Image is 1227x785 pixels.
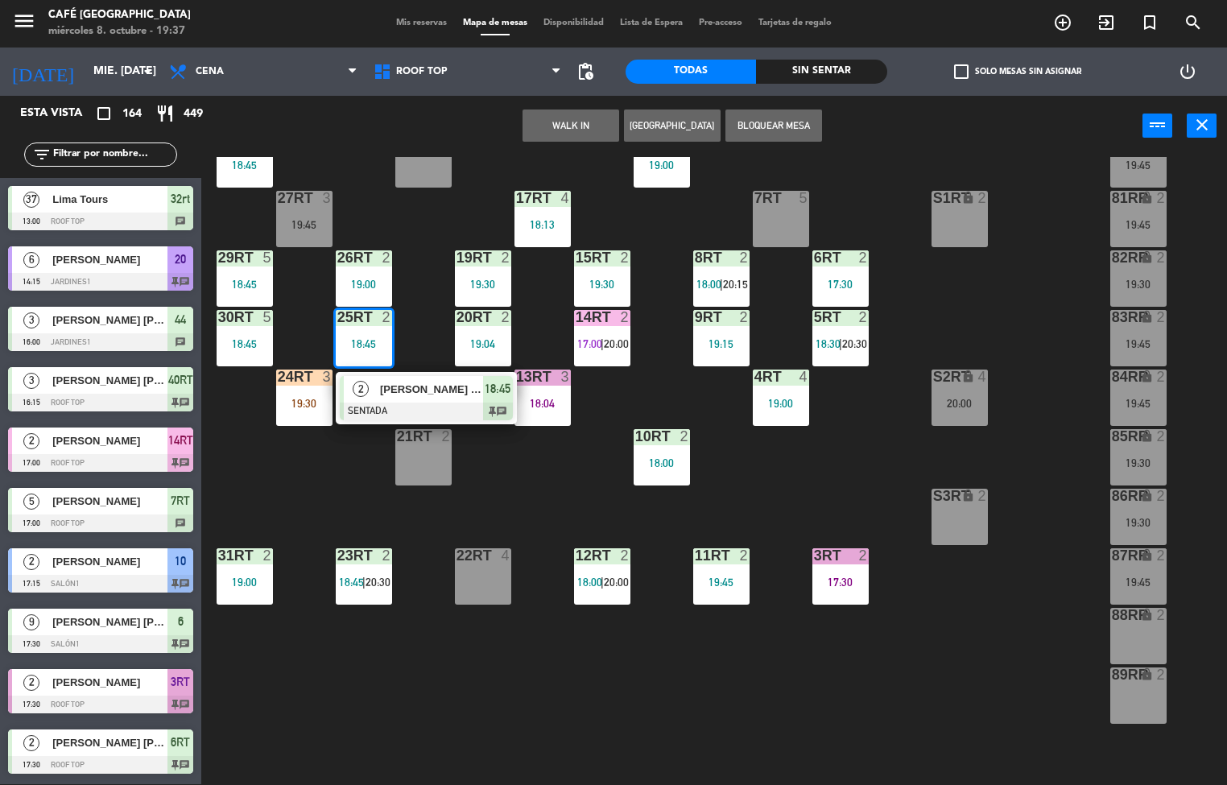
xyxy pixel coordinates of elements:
i: restaurant [155,104,175,123]
div: 19:45 [693,576,750,588]
span: 20:15 [723,278,748,291]
div: 19:00 [753,398,809,409]
span: [PERSON_NAME] [52,674,167,691]
span: 20:30 [366,576,390,589]
i: turned_in_not [1140,13,1159,32]
div: 2 [858,310,868,324]
div: 2 [977,489,987,503]
span: 2 [23,433,39,449]
div: 2 [1156,489,1166,503]
div: 2 [1156,608,1166,622]
div: 21RT [397,429,398,444]
span: [PERSON_NAME] [PERSON_NAME] [52,734,167,751]
span: [PERSON_NAME] [52,432,167,449]
div: 18:45 [217,279,273,290]
div: 2 [501,250,510,265]
span: 6RT [171,733,190,752]
span: Pre-acceso [691,19,750,27]
input: Filtrar por nombre... [52,146,176,163]
div: 19:00 [634,159,690,171]
div: 13RT [516,370,517,384]
div: 4 [560,191,570,205]
span: Mis reservas [388,19,455,27]
div: 2 [739,250,749,265]
div: 6RT [814,250,815,265]
div: 19:45 [1110,576,1167,588]
button: close [1187,114,1217,138]
div: 3 [322,191,332,205]
span: 44 [175,310,186,329]
span: [PERSON_NAME] [PERSON_NAME] [52,614,167,630]
span: 18:30 [816,337,841,350]
div: 7RT [754,191,755,205]
i: lock [1140,310,1154,324]
span: 2 [353,381,369,397]
span: 2 [23,554,39,570]
span: Lima Tours [52,191,167,208]
div: 29RT [218,250,219,265]
div: 19:45 [1110,219,1167,230]
i: power_input [1148,115,1167,134]
div: 10RT [635,429,636,444]
div: 22RT [457,548,457,563]
span: 18:00 [577,576,602,589]
i: menu [12,9,36,33]
div: 19:04 [455,338,511,349]
i: crop_square [94,104,114,123]
div: 2 [441,429,451,444]
span: 18:45 [339,576,364,589]
div: 2 [977,191,987,205]
span: | [839,337,842,350]
span: 9 [23,614,39,630]
span: 18:45 [485,379,510,399]
div: 25RT [337,310,338,324]
label: Solo mesas sin asignar [954,64,1081,79]
button: [GEOGRAPHIC_DATA] [624,109,721,142]
div: 2 [262,548,272,563]
div: 19:45 [276,219,333,230]
div: 5 [262,310,272,324]
div: S3RT [933,489,934,503]
i: lock [1140,370,1154,383]
div: 2 [620,250,630,265]
div: 18:45 [336,338,392,349]
div: 17RT [516,191,517,205]
div: 4 [977,370,987,384]
div: 2 [858,548,868,563]
div: 19:45 [1110,159,1167,171]
span: 20:00 [604,576,629,589]
div: Todas [626,60,756,84]
i: lock [1140,608,1154,622]
span: Tarjetas de regalo [750,19,840,27]
span: 2 [23,675,39,691]
span: 20:00 [604,337,629,350]
div: 2 [382,310,391,324]
div: 3RT [814,548,815,563]
div: 2 [1156,191,1166,205]
span: 20:30 [842,337,867,350]
span: Lista de Espera [612,19,691,27]
button: Bloquear Mesa [725,109,822,142]
div: 18:04 [514,398,571,409]
button: menu [12,9,36,39]
div: 19:30 [455,279,511,290]
div: 2 [1156,310,1166,324]
div: 20:00 [932,398,988,409]
div: 31RT [218,548,219,563]
i: close [1192,115,1212,134]
span: [PERSON_NAME] [PERSON_NAME] [380,381,483,398]
i: lock [961,191,975,205]
div: 24RT [278,370,279,384]
span: 6 [23,252,39,268]
div: 30RT [218,310,219,324]
span: [PERSON_NAME] [52,553,167,570]
div: 19:15 [693,338,750,349]
span: [PERSON_NAME] [52,251,167,268]
i: exit_to_app [1097,13,1116,32]
div: miércoles 8. octubre - 19:37 [48,23,191,39]
div: 18:45 [217,159,273,171]
div: 19:30 [1110,279,1167,290]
